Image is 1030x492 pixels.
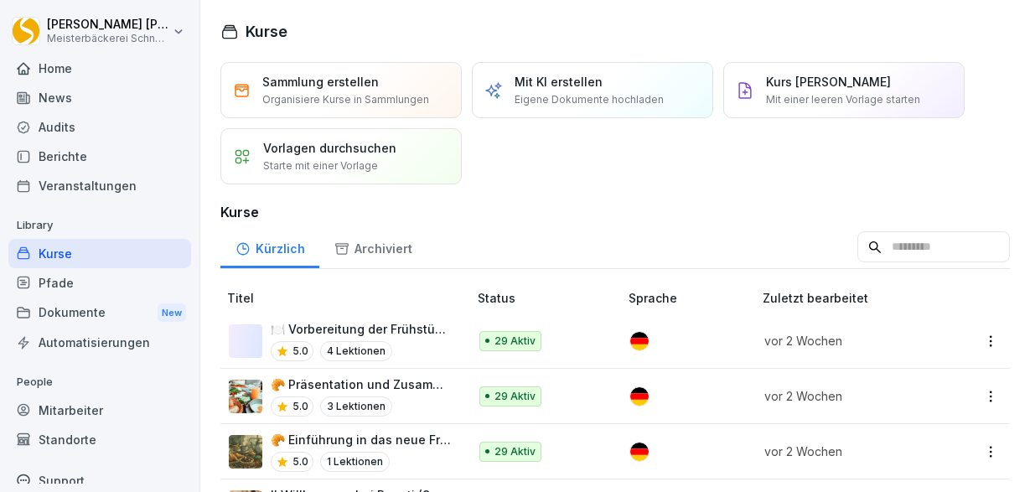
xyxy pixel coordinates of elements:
p: Organisiere Kurse in Sammlungen [262,92,429,107]
p: Kurs [PERSON_NAME] [766,73,891,91]
p: 29 Aktiv [494,444,536,459]
p: Sprache [629,289,756,307]
p: Status [478,289,622,307]
p: 29 Aktiv [494,389,536,404]
p: Mit einer leeren Vorlage starten [766,92,920,107]
a: Standorte [8,425,191,454]
h1: Kurse [246,20,287,43]
div: New [158,303,186,323]
p: 🍽️ Vorbereitung der Frühstückskomponenten am Vortag [271,320,451,338]
p: vor 2 Wochen [764,387,935,405]
p: 4 Lektionen [320,341,392,361]
p: 5.0 [292,454,308,469]
a: Kurse [8,239,191,268]
a: Archiviert [319,225,427,268]
p: Meisterbäckerei Schneckenburger [47,33,169,44]
img: de.svg [630,332,649,350]
p: vor 2 Wochen [764,443,935,460]
a: DokumenteNew [8,298,191,329]
p: 3 Lektionen [320,396,392,417]
p: 5.0 [292,344,308,359]
img: wr9iexfe9rtz8gn9otnyfhnm.png [229,435,262,469]
p: Library [8,212,191,239]
p: Vorlagen durchsuchen [263,139,396,157]
a: Automatisierungen [8,328,191,357]
a: News [8,83,191,112]
a: Mitarbeiter [8,396,191,425]
p: [PERSON_NAME] [PERSON_NAME] [47,18,169,32]
p: Sammlung erstellen [262,73,379,91]
p: 1 Lektionen [320,452,390,472]
p: 🥐 Präsentation und Zusammenstellung von Frühstücken [271,375,451,393]
p: Titel [227,289,471,307]
a: Kürzlich [220,225,319,268]
p: Starte mit einer Vorlage [263,158,378,173]
img: de.svg [630,443,649,461]
a: Pfade [8,268,191,298]
h3: Kurse [220,202,1010,222]
a: Audits [8,112,191,142]
p: 29 Aktiv [494,334,536,349]
img: e9p8yhr1zzycljzf1qfkis0d.png [229,380,262,413]
p: 🥐 Einführung in das neue Frühstückskonzept [271,431,451,448]
img: de.svg [630,387,649,406]
div: Dokumente [8,298,191,329]
a: Berichte [8,142,191,171]
p: Zuletzt bearbeitet [763,289,955,307]
p: People [8,369,191,396]
p: 5.0 [292,399,308,414]
a: Home [8,54,191,83]
p: vor 2 Wochen [764,332,935,350]
p: Eigene Dokumente hochladen [515,92,664,107]
a: Veranstaltungen [8,171,191,200]
p: Mit KI erstellen [515,73,603,91]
